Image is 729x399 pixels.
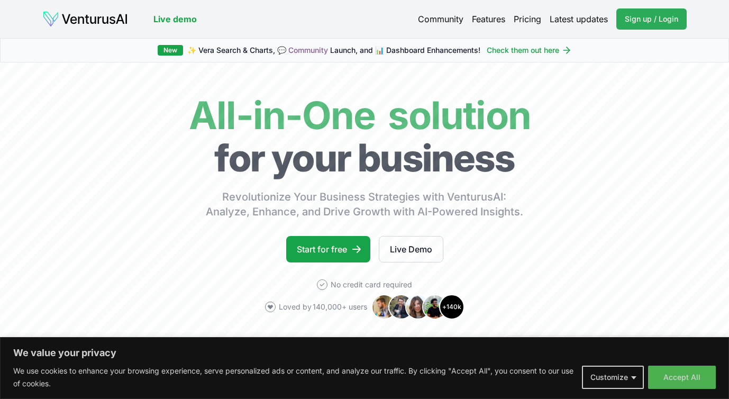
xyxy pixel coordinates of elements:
button: Customize [582,366,644,389]
a: Features [472,13,505,25]
a: Pricing [514,13,541,25]
img: Avatar 3 [405,294,431,320]
img: logo [42,11,128,28]
a: Latest updates [550,13,608,25]
img: Avatar 4 [422,294,448,320]
p: We value your privacy [13,347,716,359]
a: Community [418,13,463,25]
a: Sign up / Login [616,8,687,30]
span: Sign up / Login [625,14,678,24]
button: Accept All [648,366,716,389]
a: Live demo [153,13,197,25]
div: New [158,45,183,56]
a: Start for free [286,236,370,262]
a: Live Demo [379,236,443,262]
a: Community [288,46,328,55]
img: Avatar 1 [371,294,397,320]
span: ✨ Vera Search & Charts, 💬 Launch, and 📊 Dashboard Enhancements! [187,45,480,56]
p: We use cookies to enhance your browsing experience, serve personalized ads or content, and analyz... [13,365,574,390]
img: Avatar 2 [388,294,414,320]
a: Check them out here [487,45,572,56]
